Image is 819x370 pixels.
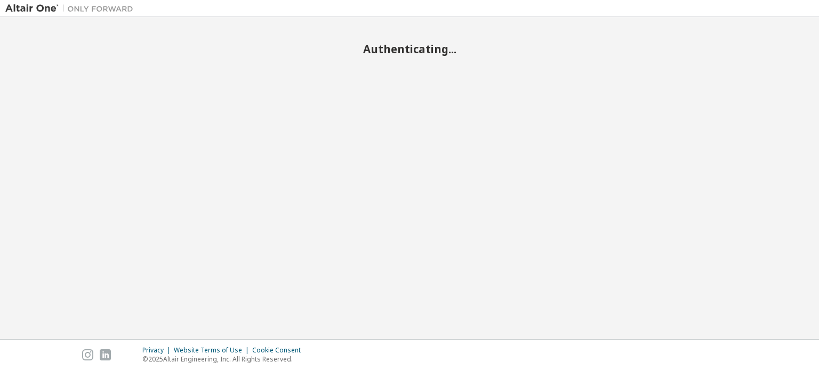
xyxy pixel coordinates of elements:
[5,3,139,14] img: Altair One
[5,42,814,56] h2: Authenticating...
[142,355,307,364] p: © 2025 Altair Engineering, Inc. All Rights Reserved.
[142,346,174,355] div: Privacy
[82,349,93,360] img: instagram.svg
[252,346,307,355] div: Cookie Consent
[174,346,252,355] div: Website Terms of Use
[100,349,111,360] img: linkedin.svg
